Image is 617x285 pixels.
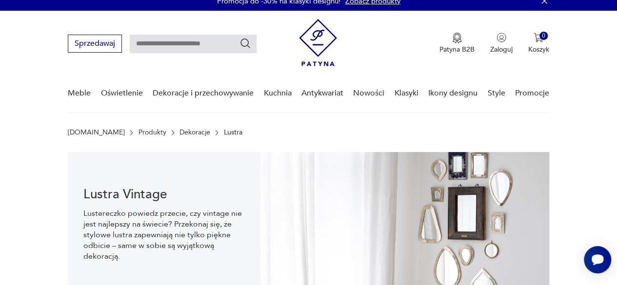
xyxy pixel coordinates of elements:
[534,33,543,42] img: Ikona koszyka
[224,129,242,136] p: Lustra
[68,41,122,48] a: Sprzedawaj
[68,129,125,136] a: [DOMAIN_NAME]
[490,33,513,54] button: Zaloguj
[239,38,251,49] button: Szukaj
[487,75,505,112] a: Style
[439,33,475,54] button: Patyna B2B
[83,208,245,262] p: Lustereczko powiedz przecie, czy vintage nie jest najlepszy na świecie? Przekonaj się, że stylowe...
[428,75,478,112] a: Ikony designu
[101,75,143,112] a: Oświetlenie
[301,75,343,112] a: Antykwariat
[515,75,549,112] a: Promocje
[439,33,475,54] a: Ikona medaluPatyna B2B
[395,75,418,112] a: Klasyki
[68,35,122,53] button: Sprzedawaj
[490,45,513,54] p: Zaloguj
[497,33,506,42] img: Ikonka użytkownika
[179,129,210,136] a: Dekoracje
[83,189,245,200] h1: Lustra Vintage
[452,33,462,43] img: Ikona medalu
[353,75,384,112] a: Nowości
[263,75,291,112] a: Kuchnia
[528,33,549,54] button: 0Koszyk
[299,19,337,66] img: Patyna - sklep z meblami i dekoracjami vintage
[539,32,548,40] div: 0
[584,246,611,273] iframe: Smartsupp widget button
[153,75,254,112] a: Dekoracje i przechowywanie
[439,45,475,54] p: Patyna B2B
[528,45,549,54] p: Koszyk
[139,129,166,136] a: Produkty
[68,75,91,112] a: Meble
